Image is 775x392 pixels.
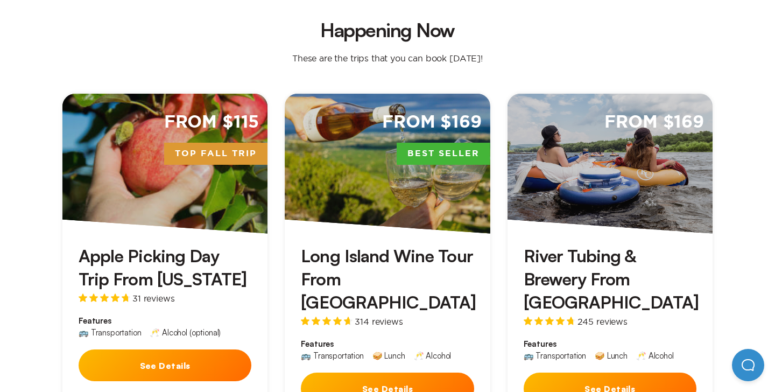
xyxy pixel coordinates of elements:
[150,328,221,337] div: 🥂 Alcohol (optional)
[577,317,628,326] span: 245 reviews
[372,352,405,360] div: 🥪 Lunch
[636,352,674,360] div: 🥂 Alcohol
[604,111,704,134] span: From $169
[301,352,363,360] div: 🚌 Transportation
[524,339,696,349] span: Features
[79,328,141,337] div: 🚌 Transportation
[132,294,174,303] span: 31 reviews
[732,349,764,381] iframe: Help Scout Beacon - Open
[397,143,490,165] span: Best Seller
[79,349,251,381] button: See Details
[301,244,474,314] h3: Long Island Wine Tour From [GEOGRAPHIC_DATA]
[355,317,403,326] span: 314 reviews
[281,53,494,64] p: These are the trips that you can book [DATE]!
[164,143,267,165] span: Top Fall Trip
[71,20,704,40] h2: Happening Now
[79,316,251,326] span: Features
[414,352,452,360] div: 🥂 Alcohol
[524,244,696,314] h3: River Tubing & Brewery From [GEOGRAPHIC_DATA]
[382,111,482,134] span: From $169
[164,111,259,134] span: From $115
[524,352,586,360] div: 🚌 Transportation
[301,339,474,349] span: Features
[79,244,251,291] h3: Apple Picking Day Trip From [US_STATE]
[595,352,628,360] div: 🥪 Lunch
